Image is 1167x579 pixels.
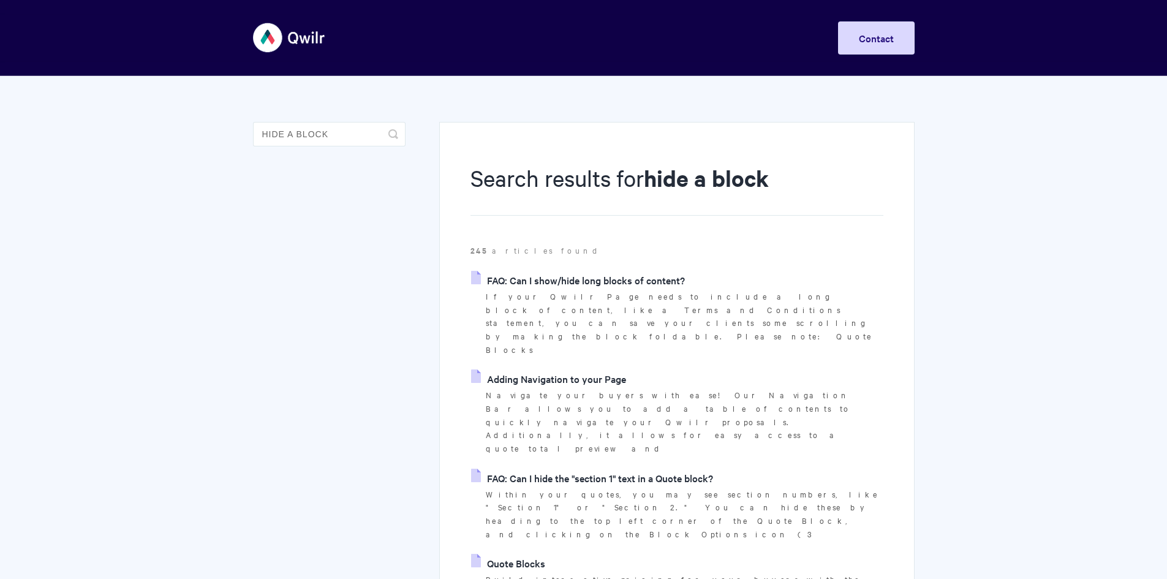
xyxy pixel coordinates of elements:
[470,162,883,216] h1: Search results for
[471,469,713,487] a: FAQ: Can I hide the "section 1" text in a Quote block?
[486,388,883,455] p: Navigate your buyers with ease! Our Navigation Bar allows you to add a table of contents to quick...
[253,122,406,146] input: Search
[486,488,883,541] p: Within your quotes, you may see section numbers, like "Section 1" or "Section 2." You can hide th...
[486,290,883,357] p: If your Qwilr Page needs to include a long block of content, like a Terms and Conditions statemen...
[470,244,883,257] p: articles found
[644,163,769,193] strong: hide a block
[253,15,326,61] img: Qwilr Help Center
[838,21,915,55] a: Contact
[471,554,545,572] a: Quote Blocks
[471,271,685,289] a: FAQ: Can I show/hide long blocks of content?
[471,369,626,388] a: Adding Navigation to your Page
[470,244,492,256] strong: 245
